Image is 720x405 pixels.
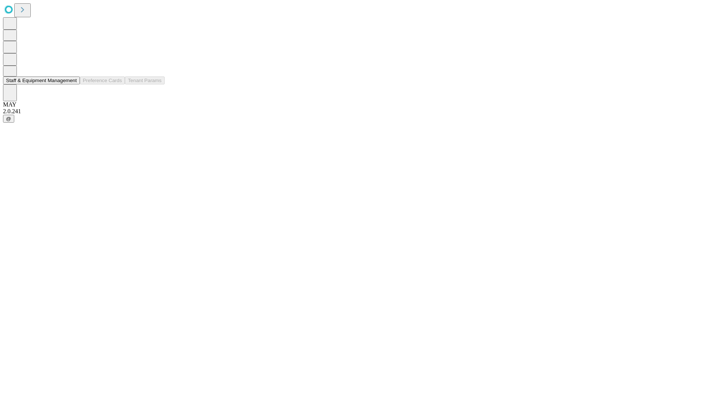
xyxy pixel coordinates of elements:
[6,116,11,121] span: @
[3,108,717,115] div: 2.0.241
[125,76,165,84] button: Tenant Params
[3,101,717,108] div: MAY
[3,76,80,84] button: Staff & Equipment Management
[3,115,14,123] button: @
[80,76,125,84] button: Preference Cards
